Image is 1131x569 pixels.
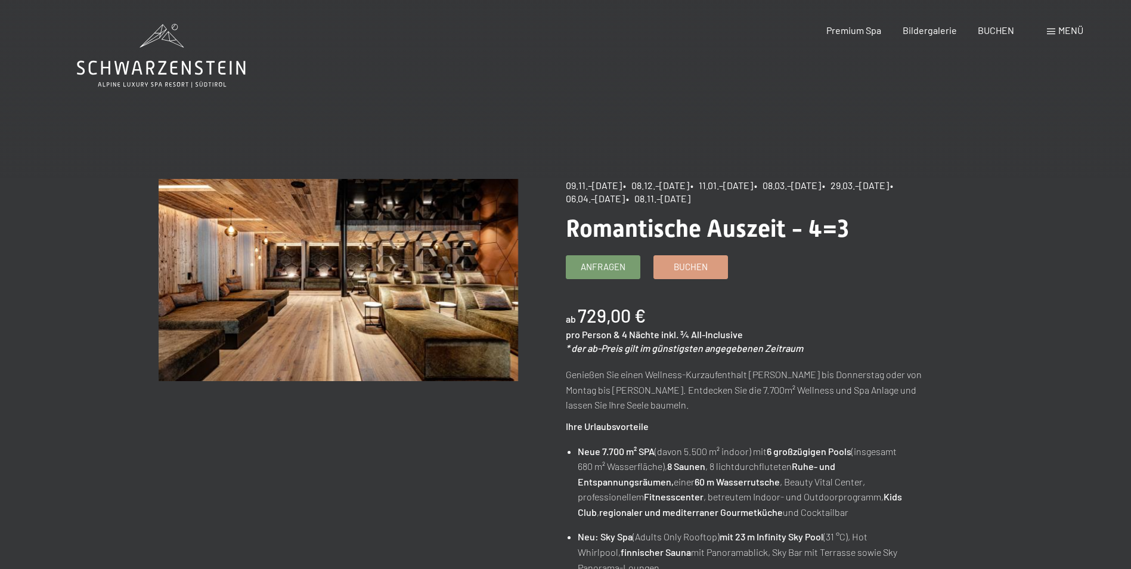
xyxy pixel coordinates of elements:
[566,367,925,413] p: Genießen Sie einen Wellness-Kurzaufenthalt [PERSON_NAME] bis Donnerstag oder von Montag bis [PERS...
[644,491,704,502] strong: Fitnesscenter
[903,24,957,36] a: Bildergalerie
[654,256,727,279] a: Buchen
[720,531,823,542] strong: mit 23 m Infinity Sky Pool
[566,256,640,279] a: Anfragen
[623,180,689,191] span: • 08.12.–[DATE]
[674,261,708,273] span: Buchen
[566,215,849,243] span: Romantische Auszeit - 4=3
[621,546,691,558] strong: finnischer Sauna
[159,179,518,381] img: Romantische Auszeit - 4=3
[622,329,659,340] span: 4 Nächte
[626,193,690,204] span: • 08.11.–[DATE]
[1058,24,1083,36] span: Menü
[767,446,851,457] strong: 6 großzügigen Pools
[667,460,705,472] strong: 8 Saunen
[581,261,625,273] span: Anfragen
[978,24,1014,36] a: BUCHEN
[578,444,925,520] li: (davon 5.500 m² indoor) mit (insgesamt 680 m² Wasserfläche), , 8 lichtdurchfluteten einer , Beaut...
[566,342,803,354] em: * der ab-Preis gilt im günstigsten angegebenen Zeitraum
[690,180,753,191] span: • 11.01.–[DATE]
[578,531,633,542] strong: Neu: Sky Spa
[826,24,881,36] a: Premium Spa
[822,180,889,191] span: • 29.03.–[DATE]
[599,506,783,518] strong: regionaler und mediterraner Gourmetküche
[566,313,576,324] span: ab
[578,305,646,326] b: 729,00 €
[566,420,649,432] strong: Ihre Urlaubsvorteile
[661,329,743,340] span: inkl. ¾ All-Inclusive
[754,180,821,191] span: • 08.03.–[DATE]
[566,180,622,191] span: 09.11.–[DATE]
[566,329,620,340] span: pro Person &
[578,491,902,518] strong: Kids Club
[578,460,835,487] strong: Ruhe- und Entspannungsräumen,
[695,476,780,487] strong: 60 m Wasserrutsche
[578,446,655,457] strong: Neue 7.700 m² SPA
